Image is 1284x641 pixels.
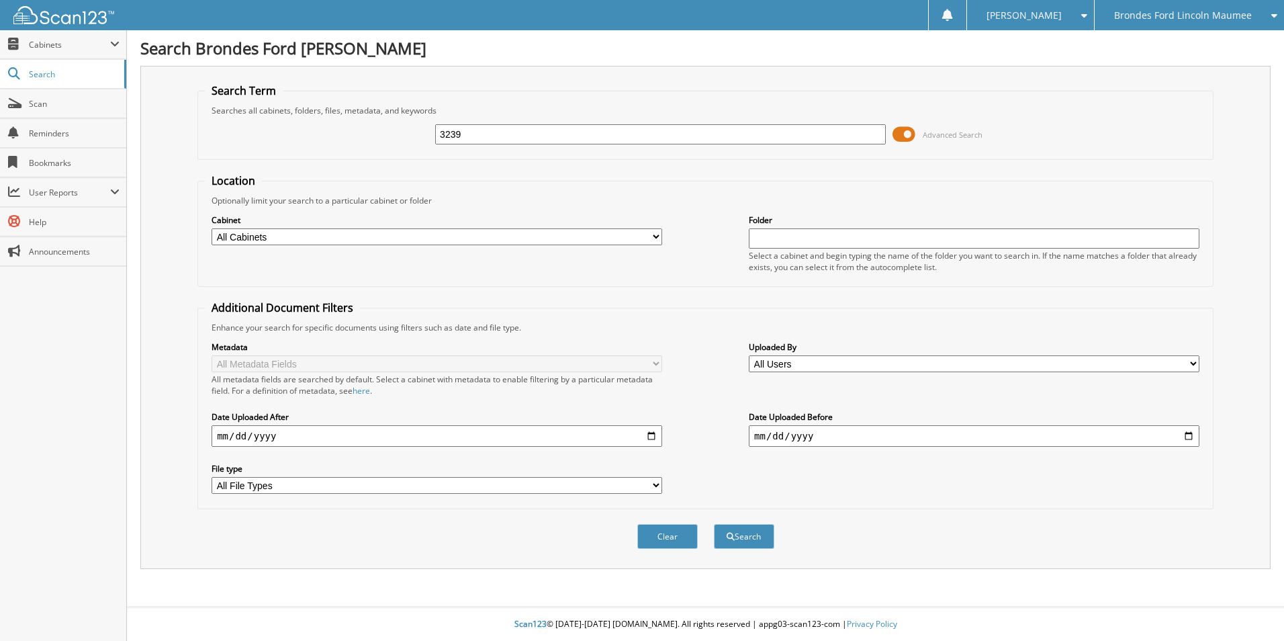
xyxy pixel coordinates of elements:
[212,425,662,447] input: start
[127,608,1284,641] div: © [DATE]-[DATE] [DOMAIN_NAME]. All rights reserved | appg03-scan123-com |
[353,385,370,396] a: here
[29,246,120,257] span: Announcements
[29,128,120,139] span: Reminders
[29,216,120,228] span: Help
[29,157,120,169] span: Bookmarks
[923,130,982,140] span: Advanced Search
[29,98,120,110] span: Scan
[1114,11,1252,19] span: Brondes Ford Lincoln Maumee
[205,195,1206,206] div: Optionally limit your search to a particular cabinet or folder
[212,411,662,423] label: Date Uploaded After
[205,83,283,98] legend: Search Term
[714,524,774,549] button: Search
[212,374,662,396] div: All metadata fields are searched by default. Select a cabinet with metadata to enable filtering b...
[847,618,897,630] a: Privacy Policy
[29,187,110,198] span: User Reports
[205,173,262,188] legend: Location
[749,341,1199,353] label: Uploaded By
[13,6,114,24] img: scan123-logo-white.svg
[749,250,1199,273] div: Select a cabinet and begin typing the name of the folder you want to search in. If the name match...
[205,105,1206,116] div: Searches all cabinets, folders, files, metadata, and keywords
[205,300,360,315] legend: Additional Document Filters
[140,37,1271,59] h1: Search Brondes Ford [PERSON_NAME]
[212,463,662,474] label: File type
[212,341,662,353] label: Metadata
[749,214,1199,226] label: Folder
[749,411,1199,423] label: Date Uploaded Before
[749,425,1199,447] input: end
[514,618,547,630] span: Scan123
[212,214,662,226] label: Cabinet
[987,11,1062,19] span: [PERSON_NAME]
[29,69,118,80] span: Search
[205,322,1206,333] div: Enhance your search for specific documents using filters such as date and file type.
[29,39,110,50] span: Cabinets
[637,524,698,549] button: Clear
[1217,576,1284,641] iframe: Chat Widget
